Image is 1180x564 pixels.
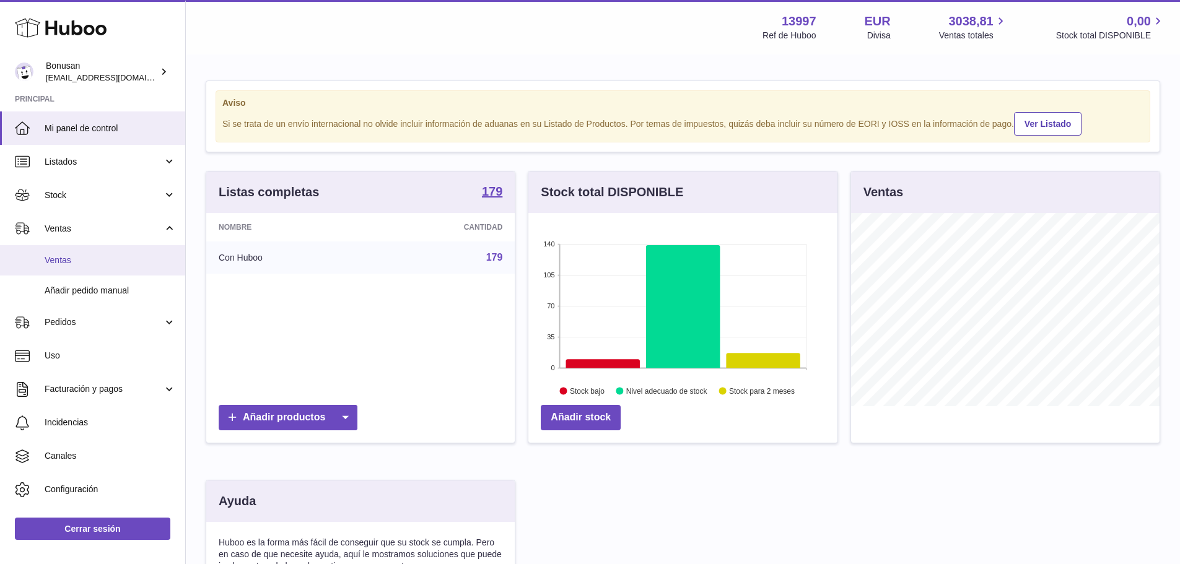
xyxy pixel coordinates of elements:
span: Listados [45,156,163,168]
h3: Ventas [863,184,903,201]
h3: Stock total DISPONIBLE [541,184,683,201]
a: Añadir stock [541,405,621,430]
span: [EMAIL_ADDRESS][DOMAIN_NAME] [46,72,182,82]
text: 0 [551,364,555,371]
text: Stock para 2 meses [729,387,795,396]
span: Uso [45,350,176,362]
strong: Aviso [222,97,1143,109]
span: Facturación y pagos [45,383,163,395]
th: Nombre [206,213,367,241]
span: Mi panel de control [45,123,176,134]
h3: Listas completas [219,184,319,201]
span: Ventas [45,254,176,266]
div: Ref de Huboo [763,30,816,41]
text: Nivel adecuado de stock [626,387,708,396]
a: 0,00 Stock total DISPONIBLE [1056,13,1165,41]
td: Con Huboo [206,241,367,274]
span: 0,00 [1127,13,1151,30]
strong: 13997 [782,13,816,30]
a: 179 [482,185,502,200]
span: 3038,81 [948,13,993,30]
span: Añadir pedido manual [45,285,176,297]
a: Ver Listado [1014,112,1082,136]
strong: EUR [865,13,891,30]
text: 105 [543,271,554,279]
div: Divisa [867,30,891,41]
a: 3038,81 Ventas totales [939,13,1008,41]
span: Stock [45,189,163,201]
a: Añadir productos [219,405,357,430]
div: Bonusan [46,60,157,84]
span: Ventas [45,223,163,235]
span: Incidencias [45,417,176,428]
a: 179 [486,252,503,262]
h3: Ayuda [219,493,256,510]
strong: 179 [482,185,502,197]
text: 70 [548,302,555,310]
span: Stock total DISPONIBLE [1056,30,1165,41]
a: Cerrar sesión [15,518,170,540]
span: Configuración [45,484,176,495]
span: Canales [45,450,176,462]
text: Stock bajo [570,387,605,396]
img: info@bonusan.es [15,63,33,81]
span: Ventas totales [939,30,1008,41]
text: 140 [543,240,554,248]
div: Si se trata de un envío internacional no olvide incluir información de aduanas en su Listado de P... [222,110,1143,136]
th: Cantidad [367,213,515,241]
span: Pedidos [45,316,163,328]
text: 35 [548,333,555,341]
